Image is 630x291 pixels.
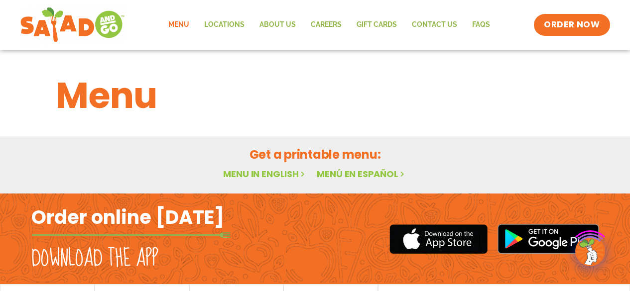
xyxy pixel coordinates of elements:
h1: Menu [56,69,575,122]
img: appstore [389,223,488,255]
nav: Menu [161,13,498,36]
h2: Order online [DATE] [31,205,224,229]
a: Careers [303,13,349,36]
h2: Download the app [31,245,158,273]
a: FAQs [465,13,498,36]
h2: Get a printable menu: [56,146,575,163]
a: About Us [252,13,303,36]
a: GIFT CARDS [349,13,404,36]
a: Menu [161,13,197,36]
span: ORDER NOW [544,19,600,31]
a: Locations [197,13,252,36]
img: fork [31,232,231,238]
img: google_play [498,224,599,254]
a: Menú en español [317,168,406,180]
a: Contact Us [404,13,465,36]
a: Menu in English [223,168,307,180]
a: ORDER NOW [534,14,610,36]
img: new-SAG-logo-768×292 [20,5,125,45]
